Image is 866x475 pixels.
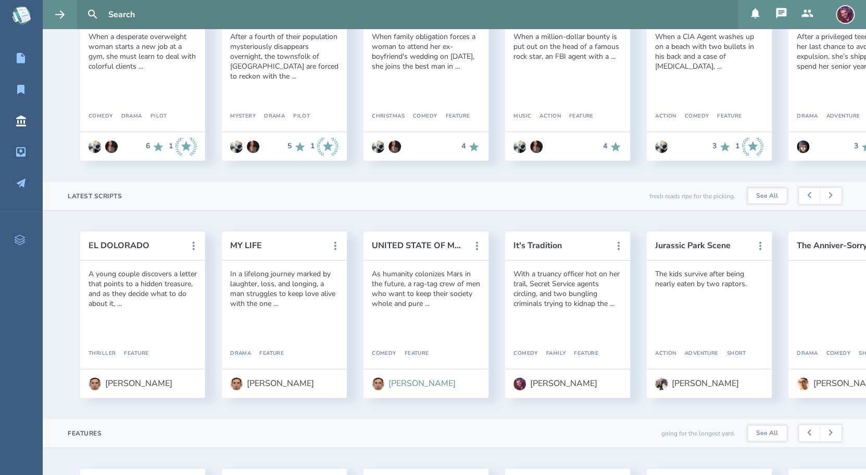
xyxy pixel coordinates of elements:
div: 1 Industry Recommends [310,137,338,156]
div: Comedy [513,351,538,357]
div: When a million-dollar bounty is put out on the head of a famous rock star, an FBI agent with a ... [513,32,622,61]
img: user_1673573717-crop.jpg [513,140,526,153]
div: Latest Scripts [68,192,122,200]
div: Action [655,113,676,120]
img: user_1756948650-crop.jpg [372,378,384,390]
div: 5 [287,142,292,150]
button: It's Tradition [513,241,607,250]
button: MY LIFE [230,241,324,250]
div: 4 Recommends [603,140,622,153]
div: When a CIA Agent washes up on a beach with two bullets in his back and a case of [MEDICAL_DATA], ... [655,32,763,71]
div: [PERSON_NAME] [388,379,456,388]
div: 1 Industry Recommends [735,137,763,156]
div: 1 [735,142,739,150]
img: user_1718118867-crop.jpg [836,5,855,24]
div: Action [531,113,561,120]
a: Go to Anthony Miguel Cantu's profile [655,135,668,158]
img: user_1673573717-crop.jpg [655,140,668,153]
div: 4 [603,142,607,150]
img: user_1673573717-crop.jpg [89,140,101,153]
img: user_1756948650-crop.jpg [230,378,243,390]
img: user_1756948650-crop.jpg [89,378,101,390]
a: Go to Zaelyna (Zae) Beck's profile [797,135,809,158]
div: Drama [230,351,251,357]
div: When family obligation forces a woman to attend her ex-boyfriend's wedding on [DATE], she joins t... [372,32,480,71]
img: user_1604966854-crop.jpg [388,140,401,153]
div: 1 [169,142,173,150]
div: Feature [251,351,284,357]
div: Drama [797,113,818,120]
div: With a truancy officer hot on her trail, Secret Service agents circling, and two bungling crimina... [513,269,622,309]
div: Features [68,429,102,438]
img: user_1673573717-crop.jpg [372,140,384,153]
div: Music [513,113,531,120]
div: [PERSON_NAME] [530,379,597,388]
div: Family [538,351,566,357]
a: [PERSON_NAME] [655,373,739,395]
div: 3 [854,142,858,150]
div: going for the longest yard. [661,419,735,447]
a: See All [748,188,786,204]
div: When a desperate overweight woman starts a new job at a gym, she must learn to deal with colorful... [89,32,197,71]
div: Feature [116,351,148,357]
div: Pilot [142,113,167,120]
img: user_1604966854-crop.jpg [247,140,259,153]
button: EL DOLORADO [89,241,182,250]
div: 3 [712,142,717,150]
div: Comedy [818,351,850,357]
div: Comedy [676,113,709,120]
a: See All [748,426,786,441]
div: Action [655,351,676,357]
div: Short [718,351,746,357]
img: user_1718118867-crop.jpg [513,378,526,390]
div: Feature [396,351,429,357]
div: After a fourth of their population mysteriously disappears overnight, the townsfolk of [GEOGRAPHI... [230,32,338,81]
div: 6 [146,142,150,150]
div: 1 Industry Recommends [169,137,197,156]
div: 4 Recommends [461,140,480,153]
div: Feature [566,351,598,357]
a: [PERSON_NAME] [89,373,172,395]
div: Pilot [285,113,310,120]
div: 5 Recommends [287,137,306,156]
div: 4 [461,142,466,150]
img: user_1673573717-crop.jpg [230,140,243,153]
a: [PERSON_NAME] [513,373,597,395]
img: user_1597253789-crop.jpg [797,140,809,153]
div: Comedy [372,351,396,357]
button: UNITED STATE OF MARS [372,241,466,250]
div: The kids survive after being nearly eaten by two raptors. [655,269,763,289]
div: Drama [256,113,285,120]
img: user_1750497667-crop.jpg [797,378,809,390]
div: fresh reads ripe for the picking. [649,182,735,210]
a: [PERSON_NAME] [230,373,314,395]
div: Mystery [230,113,256,120]
div: [PERSON_NAME] [105,379,172,388]
div: A young couple discovers a letter that points to a hidden treasure, and as they decide what to do... [89,269,197,309]
div: Christmas [372,113,405,120]
a: [PERSON_NAME] [372,373,456,395]
div: Drama [113,113,142,120]
div: [PERSON_NAME] [672,379,739,388]
div: 3 Recommends [712,137,731,156]
div: Feature [709,113,742,120]
div: Drama [797,351,818,357]
div: Adventure [818,113,860,120]
img: user_1604966854-crop.jpg [105,140,118,153]
button: Jurassic Park Scene [655,241,749,250]
div: Comedy [405,113,437,120]
img: user_1750533153-crop.jpg [655,378,668,390]
div: Thriller [89,351,116,357]
div: [PERSON_NAME] [247,379,314,388]
div: As humanity colonizes Mars in the future, a rag-tag crew of men who want to keep their society wh... [372,269,480,309]
img: user_1604966854-crop.jpg [530,140,543,153]
div: Comedy [89,113,113,120]
div: Feature [561,113,594,120]
div: 6 Recommends [146,137,165,156]
div: In a lifelong journey marked by laughter, loss, and longing, a man struggles to keep love alive w... [230,269,338,309]
div: Feature [437,113,470,120]
div: Adventure [676,351,719,357]
div: 1 [310,142,315,150]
